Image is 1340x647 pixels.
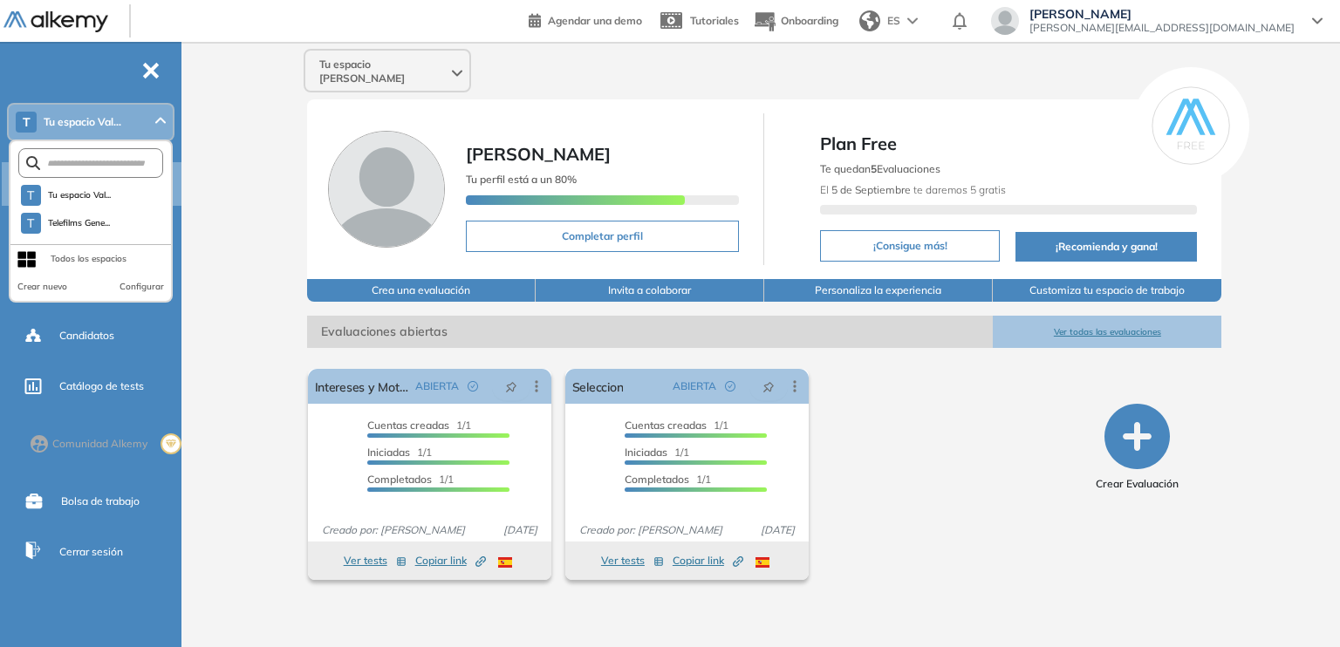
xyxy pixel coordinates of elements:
[415,550,486,571] button: Copiar link
[59,378,144,394] span: Catálogo de tests
[367,473,432,486] span: Completados
[315,522,472,538] span: Creado por: [PERSON_NAME]
[367,419,471,432] span: 1/1
[415,378,459,394] span: ABIERTA
[625,446,689,459] span: 1/1
[120,280,164,294] button: Configurar
[61,494,140,509] span: Bolsa de trabajo
[17,280,67,294] button: Crear nuevo
[498,557,512,568] img: ESP
[625,473,711,486] span: 1/1
[749,372,788,400] button: pushpin
[548,14,642,27] span: Agendar una demo
[466,221,740,252] button: Completar perfil
[23,115,31,129] span: T
[762,379,775,393] span: pushpin
[536,279,764,302] button: Invita a colaborar
[367,473,454,486] span: 1/1
[601,550,664,571] button: Ver tests
[781,14,838,27] span: Onboarding
[887,13,900,29] span: ES
[625,473,689,486] span: Completados
[673,378,716,394] span: ABIERTA
[1015,232,1198,262] button: ¡Recomienda y gana!
[690,14,739,27] span: Tutoriales
[625,419,728,432] span: 1/1
[496,522,544,538] span: [DATE]
[48,188,112,202] span: Tu espacio Val...
[1027,446,1340,647] iframe: Chat Widget
[764,279,993,302] button: Personaliza la experiencia
[59,544,123,560] span: Cerrar sesión
[820,162,940,175] span: Te quedan Evaluaciones
[1029,21,1295,35] span: [PERSON_NAME][EMAIL_ADDRESS][DOMAIN_NAME]
[754,522,802,538] span: [DATE]
[625,446,667,459] span: Iniciadas
[907,17,918,24] img: arrow
[529,9,642,30] a: Agendar una demo
[625,419,707,432] span: Cuentas creadas
[468,381,478,392] span: check-circle
[820,183,1006,196] span: El te daremos 5 gratis
[367,419,449,432] span: Cuentas creadas
[51,252,126,266] div: Todos los espacios
[725,381,735,392] span: check-circle
[1096,404,1179,492] button: Crear Evaluación
[820,230,999,262] button: ¡Consigue más!
[415,553,486,569] span: Copiar link
[367,446,432,459] span: 1/1
[755,557,769,568] img: ESP
[993,279,1221,302] button: Customiza tu espacio de trabajo
[59,328,114,344] span: Candidatos
[1029,7,1295,21] span: [PERSON_NAME]
[44,115,121,129] span: Tu espacio Val...
[328,131,445,248] img: Foto de perfil
[48,216,111,230] span: Telefilms Gene...
[753,3,838,40] button: Onboarding
[673,553,743,569] span: Copiar link
[820,131,1197,157] span: Plan Free
[572,369,624,404] a: Seleccion
[993,316,1221,348] button: Ver todas las evaluaciones
[3,11,108,33] img: Logo
[27,188,34,202] span: T
[859,10,880,31] img: world
[492,372,530,400] button: pushpin
[871,162,877,175] b: 5
[831,183,911,196] b: 5 de Septiembre
[673,550,743,571] button: Copiar link
[315,369,408,404] a: Intereses y Motivacion
[466,143,611,165] span: [PERSON_NAME]
[466,173,577,186] span: Tu perfil está a un 80%
[319,58,448,85] span: Tu espacio [PERSON_NAME]
[505,379,517,393] span: pushpin
[572,522,729,538] span: Creado por: [PERSON_NAME]
[27,216,34,230] span: T
[307,316,994,348] span: Evaluaciones abiertas
[344,550,407,571] button: Ver tests
[307,279,536,302] button: Crea una evaluación
[367,446,410,459] span: Iniciadas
